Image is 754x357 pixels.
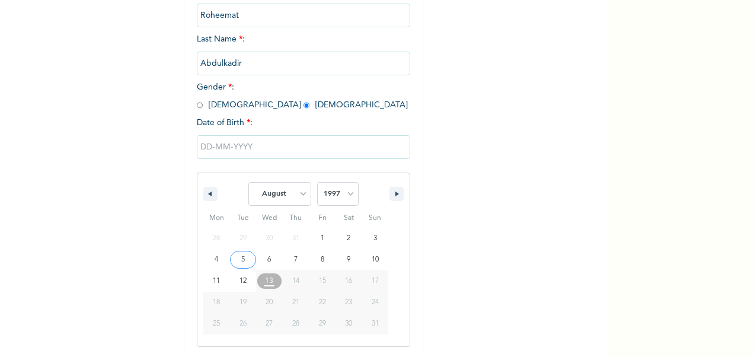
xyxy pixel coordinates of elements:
[213,313,220,334] span: 25
[309,292,336,313] button: 22
[203,270,230,292] button: 11
[336,270,362,292] button: 16
[213,292,220,313] span: 18
[309,228,336,249] button: 1
[203,292,230,313] button: 18
[266,313,273,334] span: 27
[321,249,324,270] span: 8
[372,313,379,334] span: 31
[347,228,350,249] span: 2
[362,313,388,334] button: 31
[213,270,220,292] span: 11
[362,292,388,313] button: 24
[292,313,299,334] span: 28
[294,249,298,270] span: 7
[215,249,218,270] span: 4
[362,249,388,270] button: 10
[197,35,410,68] span: Last Name :
[347,249,350,270] span: 9
[197,52,410,75] input: Enter your last name
[265,270,273,292] span: 13
[266,292,273,313] span: 20
[197,4,410,27] input: Enter your first name
[321,228,324,249] span: 1
[203,313,230,334] button: 25
[373,228,377,249] span: 3
[256,313,283,334] button: 27
[362,228,388,249] button: 3
[256,270,283,292] button: 13
[319,313,326,334] span: 29
[256,249,283,270] button: 6
[336,209,362,228] span: Sat
[309,270,336,292] button: 15
[336,292,362,313] button: 23
[336,249,362,270] button: 9
[319,292,326,313] span: 22
[292,270,299,292] span: 14
[283,292,309,313] button: 21
[319,270,326,292] span: 15
[197,135,410,159] input: DD-MM-YYYY
[203,249,230,270] button: 4
[362,209,388,228] span: Sun
[256,292,283,313] button: 20
[256,209,283,228] span: Wed
[372,292,379,313] span: 24
[283,249,309,270] button: 7
[336,313,362,334] button: 30
[372,249,379,270] span: 10
[292,292,299,313] span: 21
[309,209,336,228] span: Fri
[345,292,352,313] span: 23
[239,292,247,313] span: 19
[309,249,336,270] button: 8
[230,209,257,228] span: Tue
[230,270,257,292] button: 12
[197,83,408,109] span: Gender : [DEMOGRAPHIC_DATA] [DEMOGRAPHIC_DATA]
[239,313,247,334] span: 26
[336,228,362,249] button: 2
[230,249,257,270] button: 5
[230,292,257,313] button: 19
[230,313,257,334] button: 26
[345,270,352,292] span: 16
[283,270,309,292] button: 14
[372,270,379,292] span: 17
[283,209,309,228] span: Thu
[309,313,336,334] button: 29
[203,209,230,228] span: Mon
[267,249,271,270] span: 6
[345,313,352,334] span: 30
[283,313,309,334] button: 28
[241,249,245,270] span: 5
[197,117,253,129] span: Date of Birth :
[362,270,388,292] button: 17
[239,270,247,292] span: 12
